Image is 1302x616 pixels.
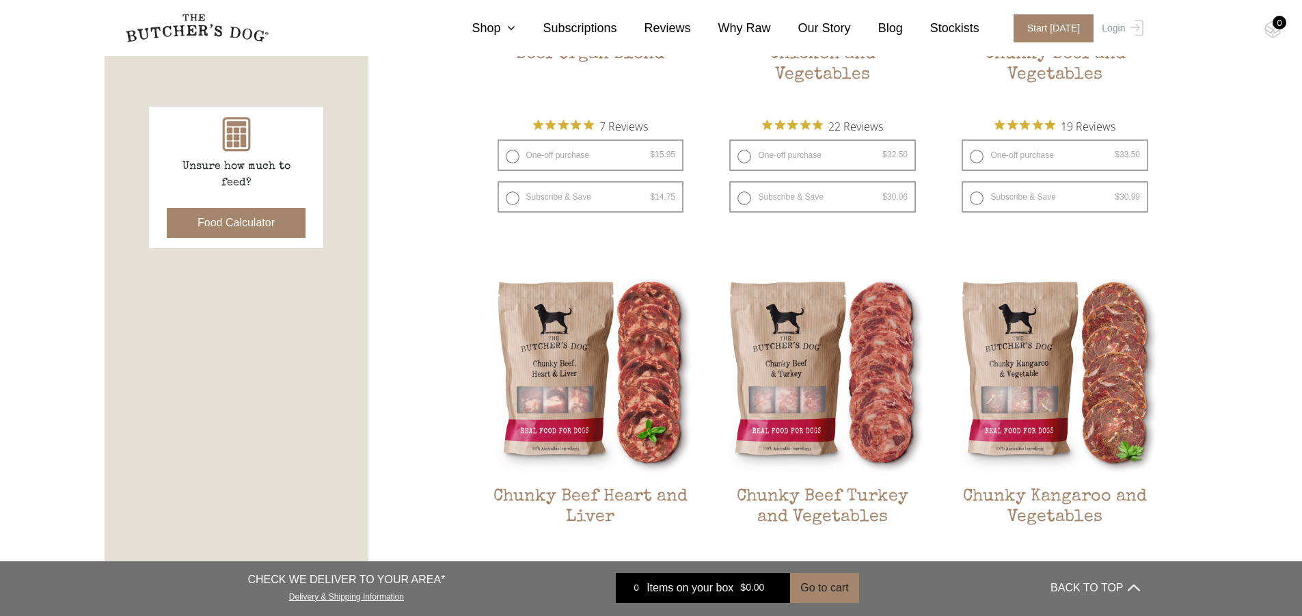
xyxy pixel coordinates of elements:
[599,116,648,136] span: 7 Reviews
[650,192,655,202] span: $
[762,558,883,578] button: Rated 4.7 out of 5 stars from 19 reviews. Jump to reviews.
[444,19,515,38] a: Shop
[616,573,790,603] a: 0 Items on your box $0.00
[951,44,1158,109] h2: Chunky Beef and Vegetables
[691,19,771,38] a: Why Raw
[828,558,883,578] span: 19 Reviews
[729,181,916,213] label: Subscribe & Save
[1273,16,1286,29] div: 0
[530,558,651,578] button: Rated 4.9 out of 5 stars from 18 reviews. Jump to reviews.
[1264,21,1281,38] img: TBD_Cart-Empty.png
[962,181,1148,213] label: Subscribe & Save
[951,487,1158,551] h2: Chunky Kangaroo and Vegetables
[962,139,1148,171] label: One-off purchase
[719,44,926,109] h2: Chicken and Vegetables
[650,150,675,159] bdi: 15.95
[903,19,979,38] a: Stockists
[951,269,1158,476] img: Chunky Kangaroo and Vegetables
[247,572,445,588] p: CHECK WE DELIVER TO YOUR AREA*
[596,558,651,578] span: 18 Reviews
[650,192,675,202] bdi: 14.75
[1000,14,1099,42] a: Start [DATE]
[771,19,851,38] a: Our Story
[1014,14,1094,42] span: Start [DATE]
[647,580,733,596] span: Items on your box
[1115,192,1140,202] bdi: 30.99
[729,139,916,171] label: One-off purchase
[994,558,1115,578] button: Rated 4.8 out of 5 stars from 24 reviews. Jump to reviews.
[882,150,887,159] span: $
[951,269,1158,551] a: Chunky Kangaroo and VegetablesChunky Kangaroo and Vegetables
[740,582,746,593] span: $
[498,139,684,171] label: One-off purchase
[617,19,691,38] a: Reviews
[487,269,694,551] a: Chunky Beef Heart and LiverChunky Beef Heart and Liver
[994,116,1115,136] button: Rated 5 out of 5 stars from 19 reviews. Jump to reviews.
[719,269,926,476] img: Chunky Beef Turkey and Vegetables
[487,44,694,109] h2: Beef Organ Blend
[626,581,647,595] div: 0
[1061,558,1115,578] span: 24 Reviews
[1115,150,1140,159] bdi: 33.50
[1115,150,1120,159] span: $
[1098,14,1143,42] a: Login
[762,116,883,136] button: Rated 4.9 out of 5 stars from 22 reviews. Jump to reviews.
[487,269,694,476] img: Chunky Beef Heart and Liver
[719,269,926,551] a: Chunky Beef Turkey and VegetablesChunky Beef Turkey and Vegetables
[289,589,404,602] a: Delivery & Shipping Information
[1115,192,1120,202] span: $
[498,181,684,213] label: Subscribe & Save
[533,116,648,136] button: Rated 5 out of 5 stars from 7 reviews. Jump to reviews.
[740,582,764,593] bdi: 0.00
[487,487,694,551] h2: Chunky Beef Heart and Liver
[828,116,883,136] span: 22 Reviews
[790,573,858,603] button: Go to cart
[719,487,926,551] h2: Chunky Beef Turkey and Vegetables
[882,192,908,202] bdi: 30.06
[650,150,655,159] span: $
[882,150,908,159] bdi: 32.50
[882,192,887,202] span: $
[1061,116,1115,136] span: 19 Reviews
[168,159,305,191] p: Unsure how much to feed?
[851,19,903,38] a: Blog
[1050,572,1139,604] button: BACK TO TOP
[167,208,306,238] button: Food Calculator
[515,19,616,38] a: Subscriptions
